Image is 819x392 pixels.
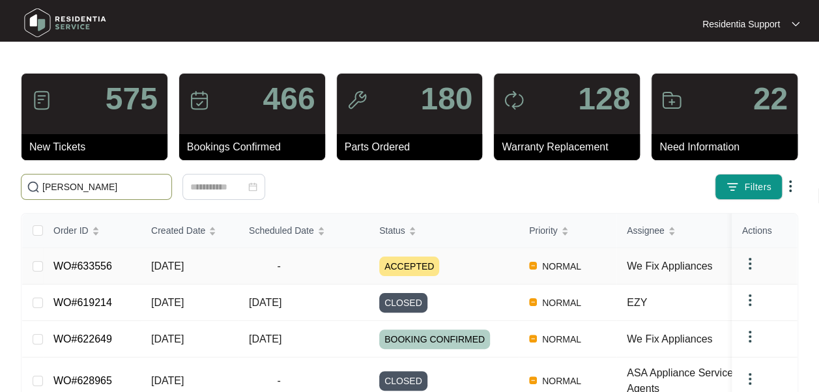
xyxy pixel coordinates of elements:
p: New Tickets [29,139,167,155]
img: icon [347,90,367,111]
img: icon [504,90,524,111]
th: Assignee [616,214,747,248]
p: 575 [106,83,158,115]
img: Vercel Logo [529,298,537,306]
span: [DATE] [151,297,184,308]
p: Residentia Support [702,18,780,31]
a: WO#619214 [53,297,112,308]
span: BOOKING CONFIRMED [379,329,490,349]
span: [DATE] [151,333,184,344]
p: Need Information [659,139,797,155]
img: dropdown arrow [742,256,758,272]
th: Scheduled Date [238,214,369,248]
span: Scheduled Date [249,223,314,238]
input: Search by Order Id, Assignee Name, Customer Name, Brand and Model [42,180,166,194]
div: We Fix Appliances [627,331,747,347]
span: Created Date [151,223,205,238]
img: dropdown arrow [792,21,799,27]
img: filter icon [726,180,739,193]
span: [DATE] [151,260,184,272]
img: dropdown arrow [742,371,758,387]
a: WO#633556 [53,260,112,272]
span: NORMAL [537,259,586,274]
img: Vercel Logo [529,376,537,384]
p: 466 [263,83,315,115]
img: icon [189,90,210,111]
span: CLOSED [379,371,427,391]
button: filter iconFilters [715,174,783,200]
img: search-icon [27,180,40,193]
span: - [249,259,309,274]
span: [DATE] [249,297,281,308]
img: icon [661,90,682,111]
th: Actions [732,214,797,248]
th: Priority [519,214,616,248]
div: We Fix Appliances [627,259,747,274]
p: Parts Ordered [345,139,483,155]
a: WO#622649 [53,333,112,344]
th: Created Date [141,214,238,248]
p: 22 [753,83,788,115]
p: Bookings Confirmed [187,139,325,155]
img: Vercel Logo [529,262,537,270]
span: ACCEPTED [379,257,439,276]
span: NORMAL [537,295,586,311]
span: Order ID [53,223,89,238]
p: 180 [420,83,472,115]
img: dropdown arrow [742,329,758,344]
span: Filters [744,180,771,194]
th: Order ID [43,214,141,248]
img: icon [31,90,52,111]
img: dropdown arrow [783,178,798,194]
th: Status [369,214,519,248]
span: NORMAL [537,331,586,347]
img: dropdown arrow [742,292,758,308]
p: Warranty Replacement [502,139,640,155]
span: - [249,373,309,389]
span: Priority [529,223,558,238]
span: [DATE] [249,333,281,344]
img: residentia service logo [20,3,111,42]
a: WO#628965 [53,375,112,386]
span: CLOSED [379,293,427,313]
p: 128 [578,83,630,115]
span: Assignee [627,223,665,238]
img: Vercel Logo [529,335,537,343]
span: [DATE] [151,375,184,386]
span: NORMAL [537,373,586,389]
div: EZY [627,295,747,311]
span: Status [379,223,405,238]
